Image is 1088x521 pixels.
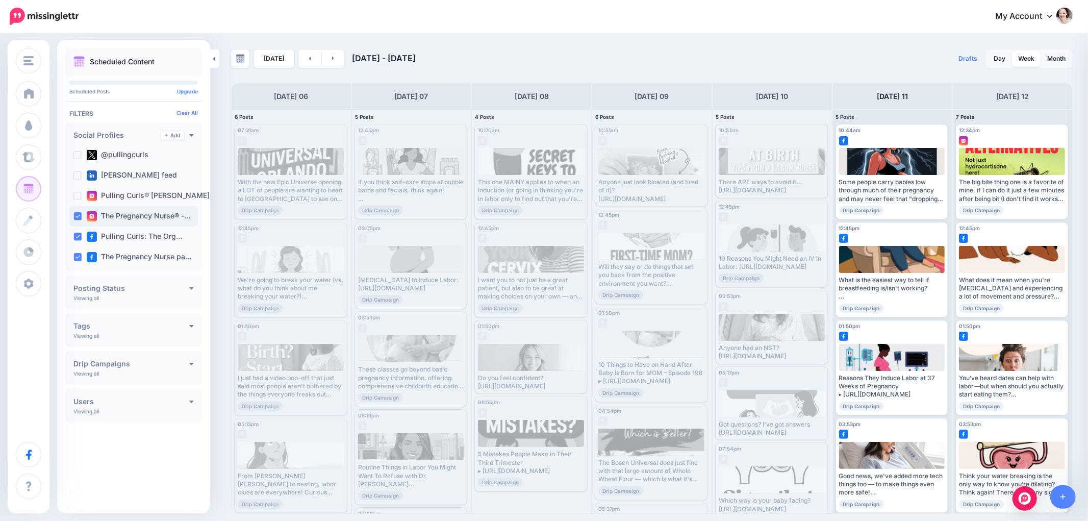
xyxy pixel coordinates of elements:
[87,252,97,262] img: facebook-square.png
[719,293,741,299] span: 03:53pm
[598,486,643,495] span: Drip Campaign
[478,332,487,341] img: facebook-grey-square.png
[87,191,97,201] img: instagram-square.png
[238,225,259,231] span: 12:45pm
[959,500,1004,509] span: Drip Campaign
[69,110,198,117] h4: Filters
[959,225,980,231] span: 12:45pm
[73,408,99,414] p: Viewing all
[719,369,739,376] span: 05:17pm
[1013,486,1037,511] div: Open Intercom Messenger
[238,374,344,399] div: I just had a video pop-off that just said most people aren't bothered by the things everyone frea...
[839,472,945,497] div: Good news, we've added more tech things too — to make things even more safe! Read more 👉 [URL][DO...
[87,170,97,181] img: linkedin-square.png
[358,295,403,304] span: Drip Campaign
[595,114,614,120] span: 6 Posts
[719,302,728,311] img: facebook-grey-square.png
[478,478,523,487] span: Drip Campaign
[996,90,1029,103] h4: [DATE] 12
[478,178,584,203] div: This one MAINY applies to when an induction (or going in thinking you're in labor only to find ou...
[598,506,620,512] span: 05:37pm
[236,54,245,63] img: calendar-grey-darker.png
[73,56,85,67] img: calendar.png
[959,178,1065,203] div: The big bite thing one is a favorite of mine, if I can do it just a few minutes after being bit (...
[959,332,968,341] img: facebook-square.png
[358,393,403,402] span: Drip Campaign
[959,402,1004,411] span: Drip Campaign
[719,344,825,361] div: Anyone had an NST? [URL][DOMAIN_NAME]
[839,421,861,427] span: 03:53pm
[959,323,980,329] span: 01:50pm
[478,234,487,243] img: facebook-grey-square.png
[358,234,367,243] img: facebook-grey-square.png
[959,472,1065,497] div: Think your water breaking is the only way to know you’re dilating? Think again! There are many si...
[87,191,218,201] label: Pulling Curls® [PERSON_NAME] …
[635,90,669,103] h4: [DATE] 09
[598,127,618,133] span: 10:51am
[598,459,704,484] div: The Bosch Universal does just fine with that large amount of Whole Wheat Flour — which is what it...
[358,178,464,203] div: If you think self-care stops at bubble baths and facials, think again! Read more 👉 [URL]
[10,8,79,25] img: Missinglettr
[475,114,494,120] span: 4 Posts
[478,225,499,231] span: 12:45pm
[839,402,884,411] span: Drip Campaign
[598,388,643,398] span: Drip Campaign
[87,170,177,181] label: [PERSON_NAME] feed
[598,212,619,218] span: 12:45pm
[238,276,344,301] div: We're going to break your water (vs, what do you think about me breaking your water?) Read more 👉...
[719,204,740,210] span: 12:45pm
[959,136,968,145] img: instagram-square.png
[598,416,608,426] img: facebook-grey-square.png
[959,127,980,133] span: 12:34pm
[87,211,191,221] label: The Pregnancy Nurse® -…
[358,276,464,293] div: [MEDICAL_DATA] to Induce Labor: [URL][DOMAIN_NAME]
[598,220,608,230] img: facebook-grey-square.png
[839,323,861,329] span: 01:50pm
[478,450,584,475] div: 5 Mistakes People Make in Their Third Trimester ▸ [URL][DOMAIN_NAME]
[952,49,983,68] a: Drafts
[719,420,825,437] div: Got questions? I've got answers [URL][DOMAIN_NAME]
[69,89,198,94] p: Scheduled Posts
[177,88,198,94] a: Upgrade
[839,374,945,399] div: Reasons They Induce Labor at 37 Weeks of Pregnancy ▸ [URL][DOMAIN_NAME]
[959,421,981,427] span: 03:53pm
[238,421,259,427] span: 05:13pm
[478,399,500,405] span: 06:56pm
[478,374,584,391] div: Do you feel confident? [URL][DOMAIN_NAME]
[598,310,620,316] span: 01:50pm
[958,56,977,62] span: Drafts
[23,56,34,65] img: menu.png
[839,225,860,231] span: 12:45pm
[238,402,283,411] span: Drip Campaign
[87,150,97,160] img: twitter-square.png
[478,206,523,215] span: Drip Campaign
[716,114,735,120] span: 5 Posts
[235,114,254,120] span: 6 Posts
[73,333,99,339] p: Viewing all
[839,304,884,313] span: Drip Campaign
[959,234,968,243] img: facebook-square.png
[87,232,183,242] label: Pulling Curls: The Org…
[719,136,728,145] img: facebook-grey-square.png
[73,285,189,292] h4: Posting Status
[839,127,861,133] span: 10:44am
[719,455,728,464] img: facebook-grey-square.png
[395,90,428,103] h4: [DATE] 07
[355,114,374,120] span: 5 Posts
[238,500,283,509] span: Drip Campaign
[87,211,97,221] img: instagram-square.png
[756,90,789,103] h4: [DATE] 10
[959,276,1065,301] div: What does it mean when you're [MEDICAL_DATA] and experiencing a lot of movement and pressure?[URL...
[478,304,523,313] span: Drip Campaign
[73,322,189,330] h4: Tags
[839,234,848,243] img: facebook-square.png
[959,206,1004,215] span: Drip Campaign
[176,110,198,116] a: Clear All
[839,136,848,145] img: facebook-square.png
[478,408,487,417] img: facebook-grey-square.png
[959,304,1004,313] span: Drip Campaign
[238,206,283,215] span: Drip Campaign
[90,58,155,65] p: Scheduled Content
[839,332,848,341] img: facebook-square.png
[358,136,367,145] img: facebook-grey-square.png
